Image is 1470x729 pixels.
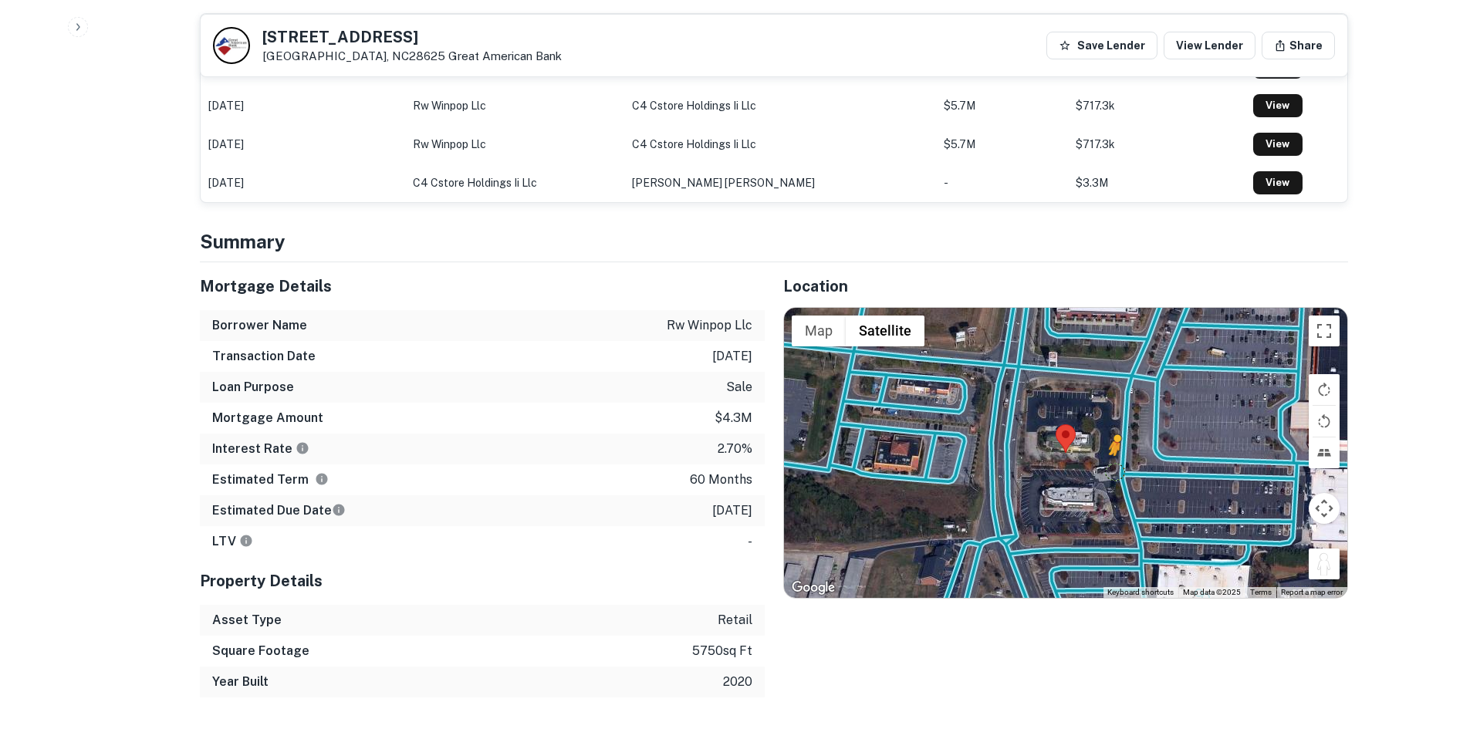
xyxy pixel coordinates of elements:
[788,578,839,598] a: Open this area in Google Maps (opens a new window)
[201,125,405,164] td: [DATE]
[1068,125,1245,164] td: $717.3k
[1183,588,1241,596] span: Map data ©2025
[200,228,1348,255] h4: Summary
[712,347,752,366] p: [DATE]
[718,611,752,629] p: retail
[718,440,752,458] p: 2.70%
[788,578,839,598] img: Google
[1309,406,1340,437] button: Rotate map counterclockwise
[936,86,1068,125] td: $5.7M
[200,275,765,298] h5: Mortgage Details
[212,347,316,366] h6: Transaction Date
[448,49,562,62] a: Great American Bank
[1262,32,1335,59] button: Share
[201,164,405,202] td: [DATE]
[212,316,307,335] h6: Borrower Name
[1107,587,1174,598] button: Keyboard shortcuts
[624,86,936,125] td: c4 cstore holdings ii llc
[936,164,1068,202] td: -
[212,440,309,458] h6: Interest Rate
[212,532,253,551] h6: LTV
[262,29,562,45] h5: [STREET_ADDRESS]
[748,532,752,551] p: -
[624,164,936,202] td: [PERSON_NAME] [PERSON_NAME]
[262,49,562,63] p: [GEOGRAPHIC_DATA], NC28625
[1309,374,1340,405] button: Rotate map clockwise
[936,125,1068,164] td: $5.7M
[1309,316,1340,346] button: Toggle fullscreen view
[1309,437,1340,468] button: Tilt map
[405,125,624,164] td: rw winpop llc
[212,471,329,489] h6: Estimated Term
[1253,133,1303,156] a: View
[212,501,346,520] h6: Estimated Due Date
[1164,32,1255,59] a: View Lender
[1068,86,1245,125] td: $717.3k
[1253,94,1303,117] a: View
[1393,606,1470,680] iframe: Chat Widget
[201,86,405,125] td: [DATE]
[667,316,752,335] p: rw winpop llc
[692,642,752,660] p: 5750 sq ft
[715,409,752,427] p: $4.3m
[1281,588,1343,596] a: Report a map error
[212,673,269,691] h6: Year Built
[723,673,752,691] p: 2020
[212,611,282,629] h6: Asset Type
[712,501,752,520] p: [DATE]
[296,441,309,455] svg: The interest rates displayed on the website are for informational purposes only and may be report...
[1046,32,1157,59] button: Save Lender
[792,316,846,346] button: Show street map
[315,472,329,486] svg: Term is based on a standard schedule for this type of loan.
[200,569,765,592] h5: Property Details
[212,409,323,427] h6: Mortgage Amount
[212,378,294,397] h6: Loan Purpose
[1250,588,1272,596] a: Terms
[405,164,624,202] td: c4 cstore holdings ii llc
[239,534,253,548] svg: LTVs displayed on the website are for informational purposes only and may be reported incorrectly...
[1309,493,1340,524] button: Map camera controls
[624,125,936,164] td: c4 cstore holdings ii llc
[783,275,1348,298] h5: Location
[726,378,752,397] p: sale
[1309,548,1340,579] button: Drag Pegman onto the map to open Street View
[212,642,309,660] h6: Square Footage
[1253,171,1303,194] a: View
[846,316,924,346] button: Show satellite imagery
[405,86,624,125] td: rw winpop llc
[332,503,346,517] svg: Estimate is based on a standard schedule for this type of loan.
[690,471,752,489] p: 60 months
[1068,164,1245,202] td: $3.3M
